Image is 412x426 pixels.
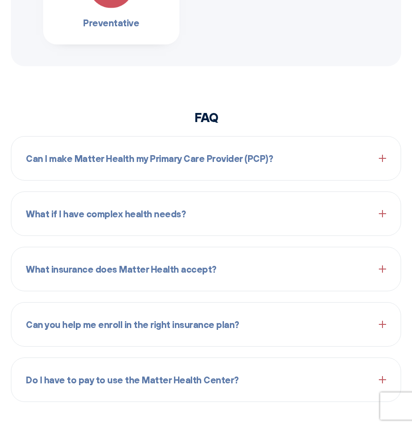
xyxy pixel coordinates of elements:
[58,15,165,30] h3: Preventative
[26,151,273,166] span: Can I make Matter Health my Primary Care Provider (PCP)?
[11,110,401,125] h2: FAQ
[26,262,217,276] span: What insurance does Matter Health accept?
[26,317,239,332] span: Can you help me enroll in the right insurance plan?
[26,372,239,387] span: Do I have to pay to use the Matter Health Center?
[26,206,186,221] span: What if I have complex health needs?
